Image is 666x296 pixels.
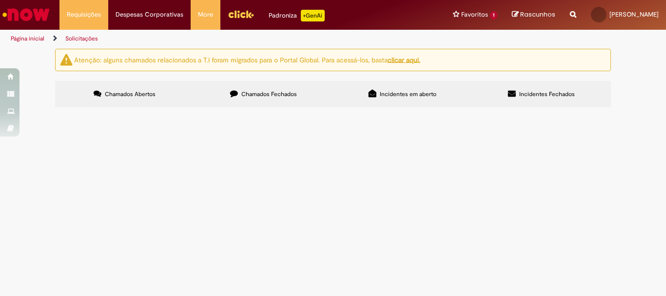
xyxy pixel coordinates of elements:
img: ServiceNow [1,5,51,24]
div: Padroniza [269,10,325,21]
span: Incidentes Fechados [519,90,575,98]
span: Favoritos [461,10,488,20]
span: Requisições [67,10,101,20]
ul: Trilhas de página [7,30,437,48]
span: 1 [490,11,497,20]
span: Despesas Corporativas [116,10,183,20]
a: Página inicial [11,35,44,42]
span: Rascunhos [520,10,555,19]
span: More [198,10,213,20]
a: clicar aqui. [388,55,420,64]
ng-bind-html: Atenção: alguns chamados relacionados a T.I foram migrados para o Portal Global. Para acessá-los,... [74,55,420,64]
img: click_logo_yellow_360x200.png [228,7,254,21]
span: Incidentes em aberto [380,90,436,98]
span: [PERSON_NAME] [609,10,659,19]
span: Chamados Fechados [241,90,297,98]
a: Solicitações [65,35,98,42]
p: +GenAi [301,10,325,21]
a: Rascunhos [512,10,555,20]
span: Chamados Abertos [105,90,156,98]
